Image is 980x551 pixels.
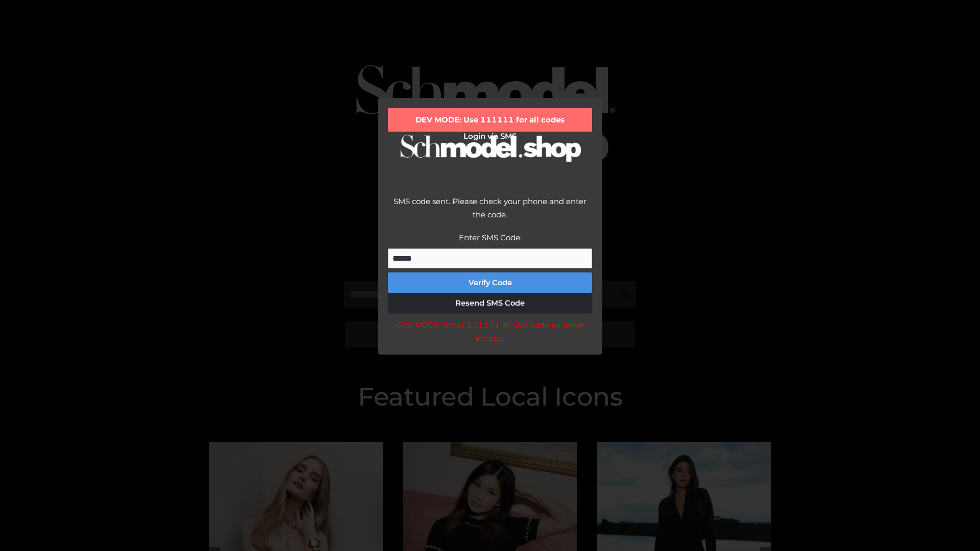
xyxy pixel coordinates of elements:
[388,318,592,344] div: DEV MODE: Enter 111111 as SMS code (or leave empty).
[388,132,592,141] h2: Login via SMS
[388,195,592,231] div: SMS code sent. Please check your phone and enter the code.
[388,293,592,313] button: Resend SMS Code
[459,233,522,242] label: Enter SMS Code:
[388,272,592,293] button: Verify Code
[388,108,592,132] div: DEV MODE: Use 111111 for all codes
